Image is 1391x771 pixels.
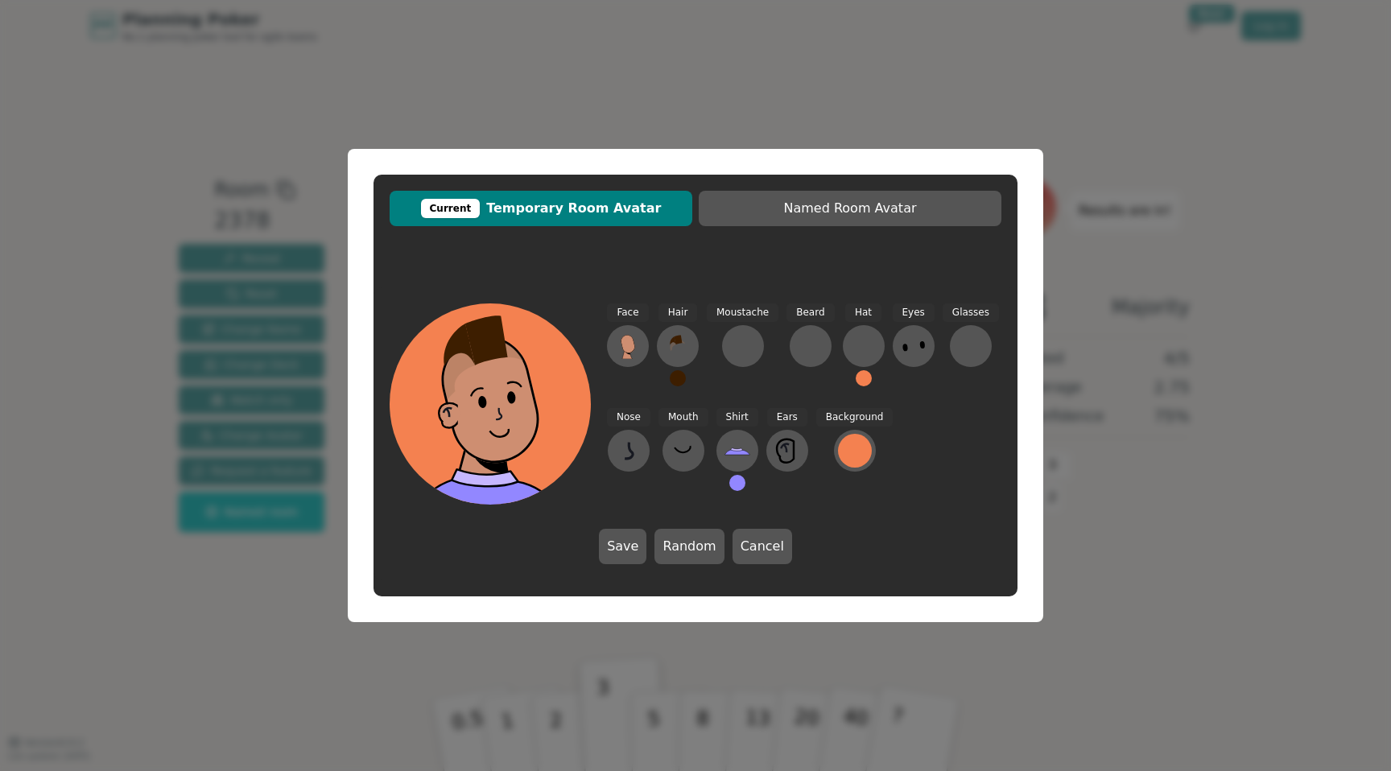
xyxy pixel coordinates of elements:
[893,303,935,322] span: Eyes
[816,408,894,427] span: Background
[786,303,834,322] span: Beard
[658,408,708,427] span: Mouth
[943,303,999,322] span: Glasses
[390,191,692,226] button: CurrentTemporary Room Avatar
[607,303,648,322] span: Face
[699,191,1001,226] button: Named Room Avatar
[733,529,792,564] button: Cancel
[654,529,724,564] button: Random
[607,408,650,427] span: Nose
[707,303,778,322] span: Moustache
[421,199,481,218] div: Current
[599,529,646,564] button: Save
[716,408,758,427] span: Shirt
[658,303,698,322] span: Hair
[707,199,993,218] span: Named Room Avatar
[845,303,881,322] span: Hat
[398,199,684,218] span: Temporary Room Avatar
[767,408,807,427] span: Ears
